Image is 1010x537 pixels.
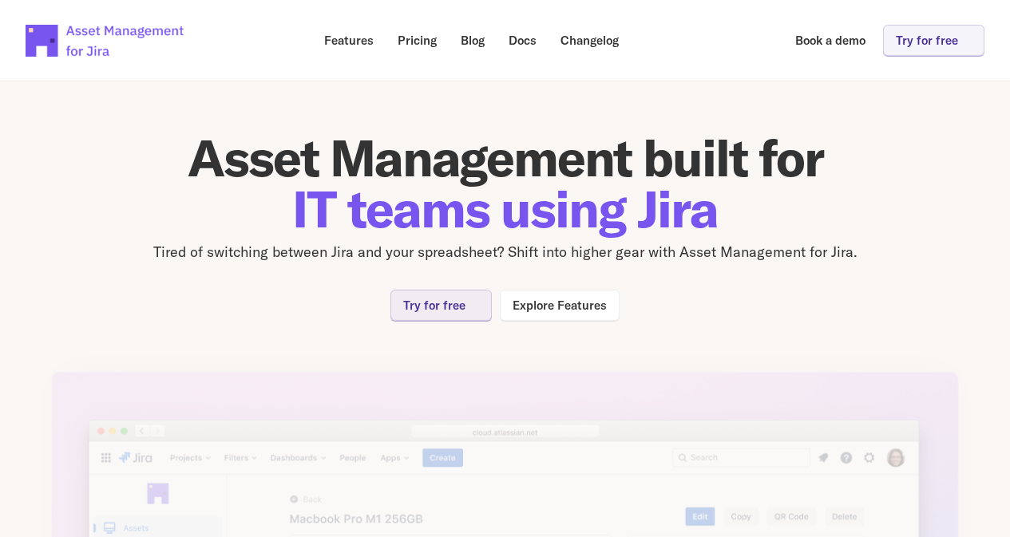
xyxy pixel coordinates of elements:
[390,290,492,321] a: Try for free
[549,25,630,56] a: Changelog
[292,176,718,241] span: IT teams using Jira
[461,34,485,46] p: Blog
[883,25,984,56] a: Try for free
[386,25,448,56] a: Pricing
[795,34,865,46] p: Book a demo
[51,241,959,264] p: Tired of switching between Jira and your spreadsheet? Shift into higher gear with Asset Managemen...
[509,34,537,46] p: Docs
[403,299,465,311] p: Try for free
[398,34,437,46] p: Pricing
[784,25,877,56] a: Book a demo
[450,25,496,56] a: Blog
[313,25,385,56] a: Features
[513,299,607,311] p: Explore Features
[497,25,548,56] a: Docs
[560,34,619,46] p: Changelog
[500,290,620,321] a: Explore Features
[324,34,374,46] p: Features
[896,34,958,46] p: Try for free
[51,132,959,235] h1: Asset Management built for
